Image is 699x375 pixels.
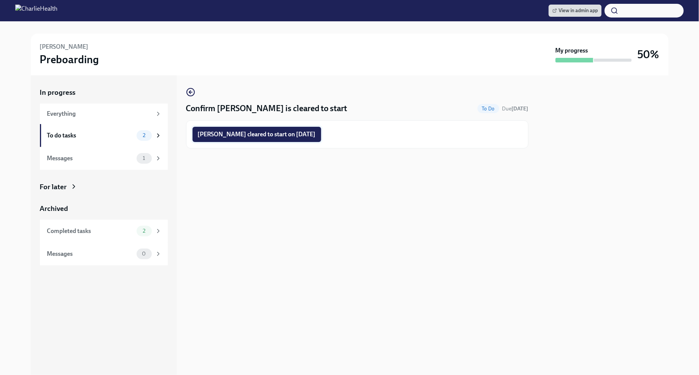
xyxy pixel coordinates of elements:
[137,251,150,257] span: 0
[40,243,168,265] a: Messages0
[186,103,347,114] h4: Confirm [PERSON_NAME] is cleared to start
[502,105,529,112] span: Due
[556,46,588,55] strong: My progress
[40,124,168,147] a: To do tasks2
[47,250,134,258] div: Messages
[138,155,150,161] span: 1
[40,204,168,214] a: Archived
[40,104,168,124] a: Everything
[40,53,99,66] h3: Preboarding
[553,7,598,14] span: View in admin app
[47,110,152,118] div: Everything
[47,227,134,235] div: Completed tasks
[40,147,168,170] a: Messages1
[40,43,89,51] h6: [PERSON_NAME]
[549,5,602,17] a: View in admin app
[40,220,168,243] a: Completed tasks2
[502,105,529,112] span: September 29th, 2025 08:00
[47,154,134,163] div: Messages
[40,182,168,192] a: For later
[47,131,134,140] div: To do tasks
[638,48,659,61] h3: 50%
[15,5,57,17] img: CharlieHealth
[138,132,150,138] span: 2
[40,182,67,192] div: For later
[198,131,316,138] span: [PERSON_NAME] cleared to start on [DATE]
[193,127,321,142] button: [PERSON_NAME] cleared to start on [DATE]
[40,88,168,97] a: In progress
[512,105,529,112] strong: [DATE]
[478,106,499,112] span: To Do
[138,228,150,234] span: 2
